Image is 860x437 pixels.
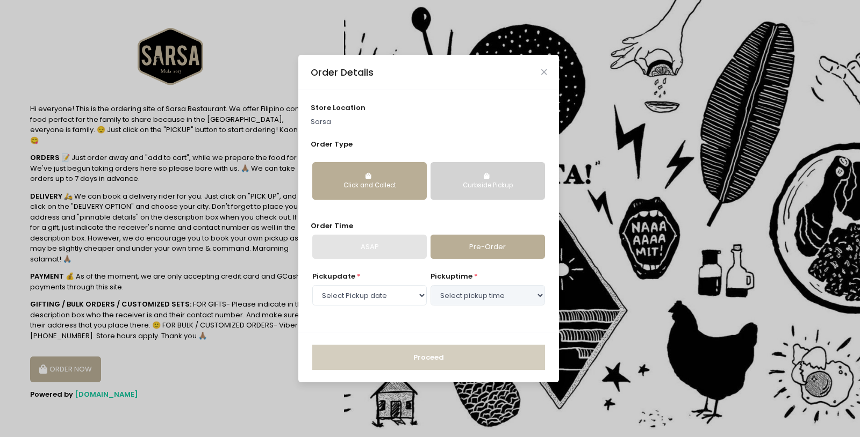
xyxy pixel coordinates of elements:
button: Close [541,69,547,75]
span: Pickup date [312,271,355,281]
div: Curbside Pickup [438,181,537,191]
span: Order Time [311,221,353,231]
span: store location [311,103,365,113]
span: pickup time [431,271,472,281]
button: Curbside Pickup [431,162,545,200]
button: Proceed [312,345,545,370]
p: Sarsa [311,116,547,127]
a: Pre-Order [431,235,545,259]
span: Order Type [311,139,353,149]
div: Click and Collect [320,181,419,191]
div: Order Details [311,65,374,79]
button: Click and Collect [312,162,427,200]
